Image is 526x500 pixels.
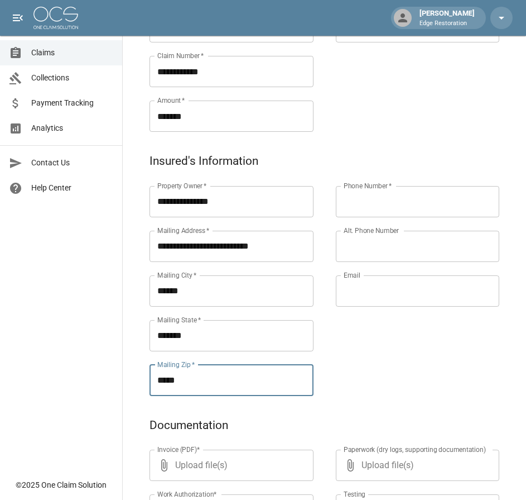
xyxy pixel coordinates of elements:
[16,479,107,491] div: © 2025 One Claim Solution
[31,182,113,194] span: Help Center
[344,445,486,454] label: Paperwork (dry logs, supporting documentation)
[157,315,201,325] label: Mailing State
[157,226,209,235] label: Mailing Address
[361,450,470,481] span: Upload file(s)
[157,445,200,454] label: Invoice (PDF)*
[31,97,113,109] span: Payment Tracking
[7,7,29,29] button: open drawer
[157,51,204,60] label: Claim Number
[415,8,479,28] div: [PERSON_NAME]
[157,181,207,191] label: Property Owner
[33,7,78,29] img: ocs-logo-white-transparent.png
[157,360,195,369] label: Mailing Zip
[31,122,113,134] span: Analytics
[344,489,365,499] label: Testing
[31,157,113,169] span: Contact Us
[31,47,113,59] span: Claims
[157,489,217,499] label: Work Authorization*
[175,450,283,481] span: Upload file(s)
[31,72,113,84] span: Collections
[157,96,185,105] label: Amount
[344,270,360,280] label: Email
[419,19,475,28] p: Edge Restoration
[157,270,197,280] label: Mailing City
[344,181,392,191] label: Phone Number
[344,226,399,235] label: Alt. Phone Number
